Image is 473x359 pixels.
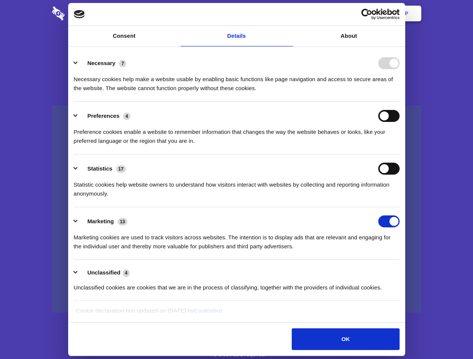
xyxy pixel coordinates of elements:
a: Login [340,2,372,25]
img: logo-wordmark-white-trans-d4663122ce5f474addd5e946df7df03e33cb6a1c49d2221995e7729f52c070b2.svg [52,6,116,21]
div: Preference cookies enable a website to remember information that changes the way the website beha... [74,122,400,145]
button: Necessary (7) [74,57,131,69]
span: 4 [123,113,130,120]
span: 17 [116,165,126,173]
span: 4 [123,269,130,277]
button: Statistics (17) [74,163,131,175]
iframe: Drift Widget Chat Controller [436,322,464,350]
span: 7 [119,60,126,67]
span: 13 [118,218,127,225]
a: Usercentrics Cookiebot - opens in a new window [334,9,400,20]
img: logo [74,10,85,18]
h4: Auto-redaction of sensitive data, encrypted data sharing and self-destructing private chats. Shar... [52,68,421,93]
button: Preferences (4) [74,110,135,122]
a: Details [181,26,293,46]
label: Necessary [87,60,115,66]
div: Cookie declaration last updated on [DATE] by [70,306,403,321]
a: Contact [304,2,338,25]
a: Cookiebot [194,307,222,314]
label: Statistics [87,165,112,172]
h1: Eliminate Slack Data Loss. [52,34,421,61]
label: Marketing [87,218,114,224]
label: Preferences [87,113,119,119]
button: Unclassified (4) [74,268,134,277]
button: OK [292,328,399,350]
button: Marketing (13) [74,215,132,227]
div: Marketing cookies are used to track visitors across websites. The intention is to display ads tha... [74,227,400,251]
a: Consent [68,26,181,46]
a: Pricing [220,2,252,25]
div: Necessary cookies help make a website usable by enabling basic functions like page navigation and... [74,69,400,93]
div: Unclassified cookies are cookies that we are in the process of classifying, together with the pro... [74,277,400,292]
div: Statistic cookies help website owners to understand how visitors interact with websites by collec... [74,175,400,198]
a: Wistia video thumbnail [52,105,421,313]
a: About [293,26,405,46]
